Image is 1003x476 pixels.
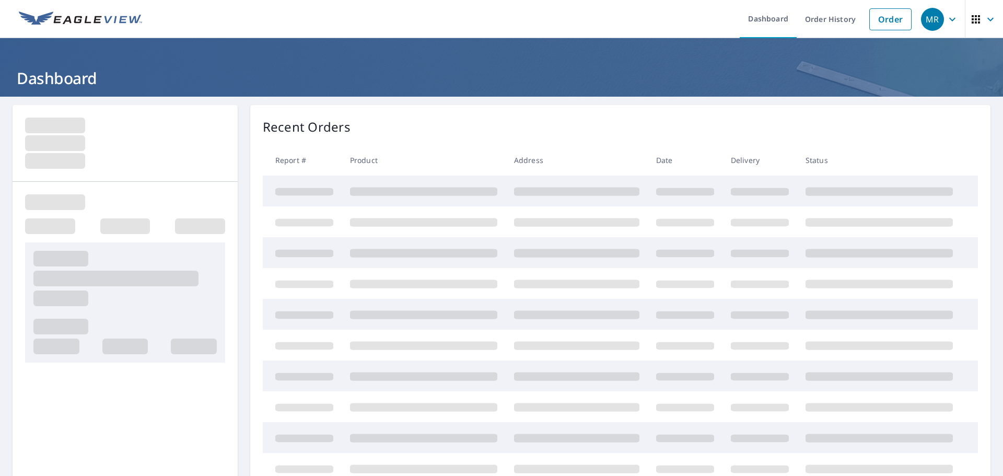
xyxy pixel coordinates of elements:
[19,11,142,27] img: EV Logo
[263,145,342,176] th: Report #
[263,118,351,136] p: Recent Orders
[342,145,506,176] th: Product
[506,145,648,176] th: Address
[921,8,944,31] div: MR
[722,145,797,176] th: Delivery
[797,145,961,176] th: Status
[13,67,990,89] h1: Dashboard
[869,8,912,30] a: Order
[648,145,722,176] th: Date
